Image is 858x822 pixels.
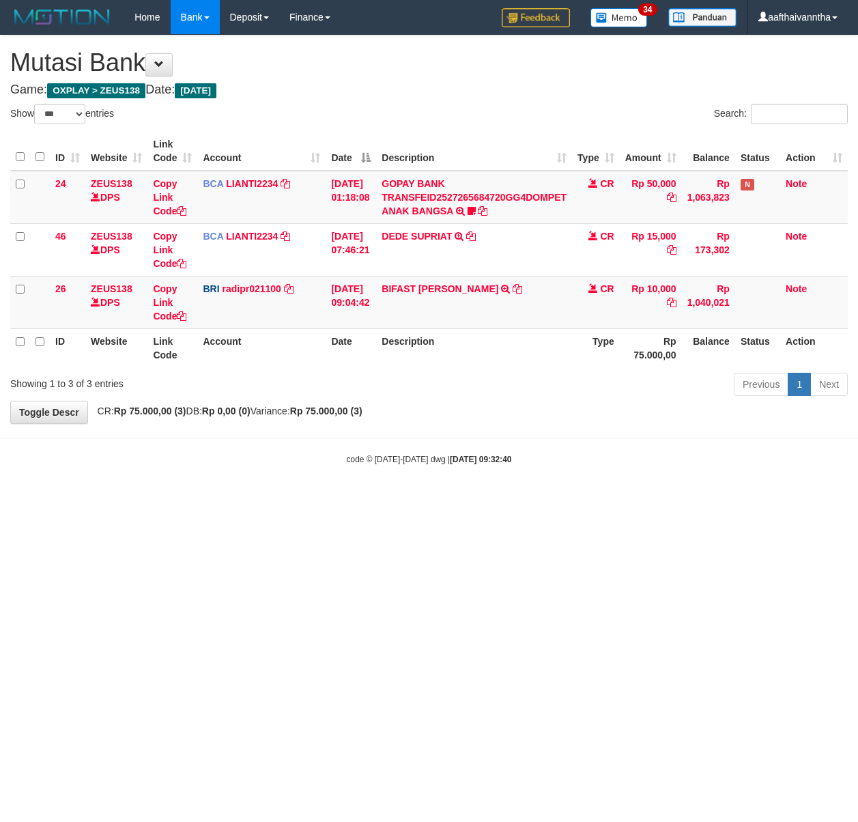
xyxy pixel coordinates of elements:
a: LIANTI2234 [226,178,278,189]
span: 46 [55,231,66,242]
a: GOPAY BANK TRANSFEID2527265684720GG4DOMPET ANAK BANGSA [382,178,567,216]
h1: Mutasi Bank [10,49,848,76]
a: 1 [788,373,811,396]
th: Type [572,328,620,367]
th: Balance [682,132,735,171]
span: 34 [638,3,657,16]
th: Amount: activate to sort column ascending [620,132,682,171]
a: Copy Link Code [153,231,186,269]
a: Copy LIANTI2234 to clipboard [281,178,290,189]
a: DEDE SUPRIAT [382,231,452,242]
th: Link Code [147,328,197,367]
td: Rp 15,000 [620,223,682,276]
a: Toggle Descr [10,401,88,424]
a: Previous [734,373,788,396]
span: BCA [203,231,223,242]
span: Has Note [741,179,754,190]
a: Note [786,178,807,189]
span: OXPLAY > ZEUS138 [47,83,145,98]
span: CR [601,283,614,294]
span: 26 [55,283,66,294]
a: Copy Rp 15,000 to clipboard [667,244,676,255]
th: Rp 75.000,00 [620,328,682,367]
label: Search: [714,104,848,124]
td: Rp 173,302 [682,223,735,276]
th: Balance [682,328,735,367]
td: DPS [85,223,147,276]
td: [DATE] 01:18:08 [326,171,376,224]
img: Feedback.jpg [502,8,570,27]
th: Website: activate to sort column ascending [85,132,147,171]
th: Status [735,328,780,367]
strong: Rp 75.000,00 (3) [114,406,186,416]
td: Rp 1,063,823 [682,171,735,224]
strong: Rp 0,00 (0) [202,406,251,416]
th: Description: activate to sort column ascending [376,132,572,171]
td: [DATE] 07:46:21 [326,223,376,276]
strong: [DATE] 09:32:40 [450,455,511,464]
img: panduan.png [668,8,737,27]
a: Copy Rp 10,000 to clipboard [667,297,676,308]
span: 24 [55,178,66,189]
a: Copy Link Code [153,283,186,322]
span: CR [601,178,614,189]
th: Account: activate to sort column ascending [197,132,326,171]
span: CR: DB: Variance: [91,406,362,416]
a: Copy LIANTI2234 to clipboard [281,231,290,242]
strong: Rp 75.000,00 (3) [290,406,362,416]
a: Copy DEDE SUPRIAT to clipboard [466,231,476,242]
a: BIFAST [PERSON_NAME] [382,283,498,294]
th: ID: activate to sort column ascending [50,132,85,171]
td: Rp 10,000 [620,276,682,328]
label: Show entries [10,104,114,124]
a: Copy radipr021100 to clipboard [284,283,294,294]
a: radipr021100 [222,283,281,294]
th: Action [780,328,848,367]
img: MOTION_logo.png [10,7,114,27]
th: Type: activate to sort column ascending [572,132,620,171]
img: Button%20Memo.svg [590,8,648,27]
th: Date: activate to sort column descending [326,132,376,171]
span: BRI [203,283,219,294]
td: DPS [85,276,147,328]
th: Status [735,132,780,171]
a: ZEUS138 [91,283,132,294]
span: CR [601,231,614,242]
a: ZEUS138 [91,231,132,242]
a: ZEUS138 [91,178,132,189]
th: Action: activate to sort column ascending [780,132,848,171]
a: Copy BIFAST ERIKA S PAUN to clipboard [513,283,522,294]
a: Copy GOPAY BANK TRANSFEID2527265684720GG4DOMPET ANAK BANGSA to clipboard [478,205,487,216]
a: Note [786,231,807,242]
span: [DATE] [175,83,216,98]
td: [DATE] 09:04:42 [326,276,376,328]
th: Website [85,328,147,367]
h4: Game: Date: [10,83,848,97]
a: Next [810,373,848,396]
th: Link Code: activate to sort column ascending [147,132,197,171]
select: Showentries [34,104,85,124]
input: Search: [751,104,848,124]
th: Account [197,328,326,367]
a: Copy Link Code [153,178,186,216]
td: DPS [85,171,147,224]
td: Rp 50,000 [620,171,682,224]
td: Rp 1,040,021 [682,276,735,328]
a: LIANTI2234 [226,231,278,242]
th: Description [376,328,572,367]
span: BCA [203,178,223,189]
div: Showing 1 to 3 of 3 entries [10,371,347,391]
a: Copy Rp 50,000 to clipboard [667,192,676,203]
small: code © [DATE]-[DATE] dwg | [347,455,512,464]
th: Date [326,328,376,367]
a: Note [786,283,807,294]
th: ID [50,328,85,367]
